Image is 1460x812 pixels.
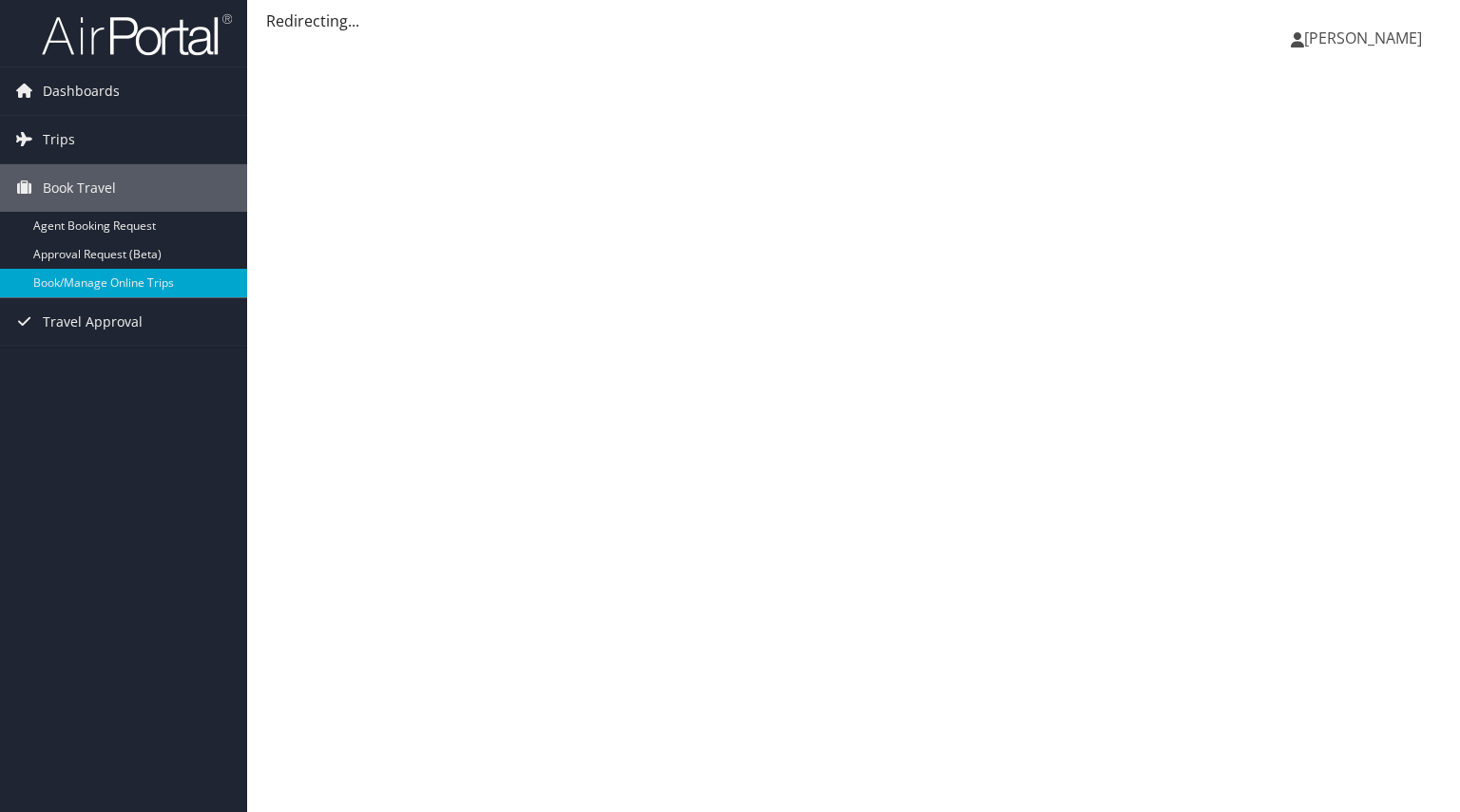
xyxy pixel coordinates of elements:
span: Travel Approval [43,298,143,346]
span: Book Travel [43,164,116,212]
span: Trips [43,116,75,163]
a: [PERSON_NAME] [1291,9,1441,66]
div: Redirecting... [266,9,1441,32]
span: [PERSON_NAME] [1304,28,1422,48]
span: Dashboards [43,67,120,115]
img: airportal-logo.png [42,12,232,57]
